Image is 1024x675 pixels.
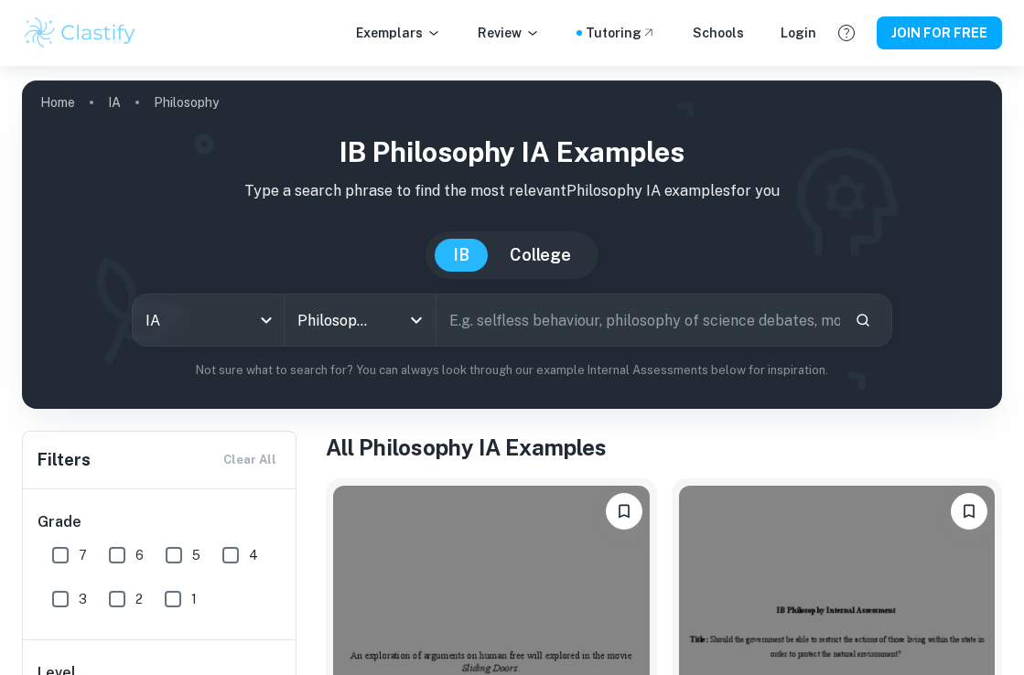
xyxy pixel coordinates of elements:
img: profile cover [22,80,1002,409]
img: Clastify logo [22,15,138,51]
button: Please log in to bookmark exemplars [606,493,642,530]
h6: Filters [38,447,91,473]
button: Please log in to bookmark exemplars [951,493,987,530]
span: 1 [191,589,197,609]
button: IB [435,239,488,272]
a: Login [781,23,816,43]
span: 5 [192,545,200,565]
h1: All Philosophy IA Examples [326,431,1002,464]
button: JOIN FOR FREE [877,16,1002,49]
a: IA [108,90,121,115]
button: Open [404,307,429,333]
button: Search [847,305,878,336]
span: 2 [135,589,143,609]
h6: Grade [38,511,283,533]
span: 3 [79,589,87,609]
p: Review [478,23,540,43]
a: Home [40,90,75,115]
a: Schools [693,23,744,43]
button: College [491,239,589,272]
p: Exemplars [356,23,441,43]
a: Tutoring [586,23,656,43]
div: IA [133,295,284,346]
input: E.g. selfless behaviour, philosophy of science debates, morality... [437,295,841,346]
span: 4 [249,545,258,565]
h1: IB Philosophy IA examples [37,132,987,173]
p: Type a search phrase to find the most relevant Philosophy IA examples for you [37,180,987,202]
button: Help and Feedback [831,17,862,48]
p: Philosophy [154,92,219,112]
span: 7 [79,545,87,565]
p: Not sure what to search for? You can always look through our example Internal Assessments below f... [37,361,987,380]
span: 6 [135,545,144,565]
